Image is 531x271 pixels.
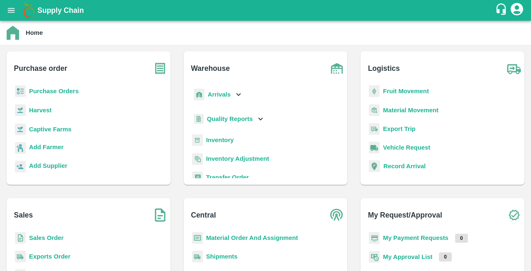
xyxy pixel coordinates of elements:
img: delivery [369,123,380,135]
b: Supply Chain [37,6,84,15]
a: Shipments [206,253,238,260]
img: home [7,26,19,40]
a: Record Arrival [383,163,426,169]
a: My Approval List [383,254,432,260]
a: Add Supplier [29,161,67,172]
a: My Payment Requests [383,235,448,241]
b: Purchase order [14,63,67,74]
img: central [326,205,347,225]
img: whArrival [194,89,205,101]
img: harvest [15,104,26,116]
a: Fruit Movement [383,88,429,94]
img: inventory [192,153,203,165]
b: Add Farmer [29,144,63,150]
a: Transfer Order [206,174,249,181]
a: Material Movement [383,107,438,114]
img: truck [504,58,524,79]
img: shipments [15,251,26,263]
a: Supply Chain [37,5,495,16]
b: Arrivals [208,91,231,98]
img: shipments [192,251,203,263]
a: Exports Order [29,253,71,260]
img: logo [21,2,37,19]
a: Captive Farms [29,126,71,133]
a: Export Trip [383,126,415,132]
b: Warehouse [191,63,230,74]
div: customer-support [495,3,509,18]
img: farmer [15,142,26,154]
p: 0 [455,234,468,243]
img: sales [15,232,26,244]
img: payment [369,232,380,244]
a: Inventory Adjustment [206,155,269,162]
img: supplier [15,161,26,173]
img: check [504,205,524,225]
button: open drawer [2,1,21,20]
b: My Request/Approval [368,209,442,221]
a: Harvest [29,107,51,114]
p: 0 [439,252,452,261]
div: account of current user [509,2,524,19]
div: Arrivals [192,85,244,104]
a: Vehicle Request [383,144,430,151]
b: Quality Reports [207,116,253,122]
b: Sales [14,209,33,221]
b: Central [191,209,216,221]
img: fruit [369,85,380,97]
img: vehicle [369,142,380,154]
img: harvest [15,123,26,135]
img: approval [369,251,380,263]
b: Home [26,29,43,36]
a: Add Farmer [29,143,63,154]
img: centralMaterial [192,232,203,244]
a: Inventory [206,137,234,143]
img: soSales [150,205,171,225]
img: purchase [150,58,171,79]
a: Purchase Orders [29,88,79,94]
a: Sales Order [29,235,63,241]
img: recordArrival [369,160,380,172]
a: Material Order And Assignment [206,235,298,241]
b: Add Supplier [29,162,67,169]
b: Logistics [368,63,400,74]
img: whTransfer [192,172,203,184]
img: whInventory [192,134,203,146]
img: warehouse [326,58,347,79]
img: reciept [15,85,26,97]
div: Quality Reports [192,111,265,128]
img: qualityReport [194,114,204,124]
img: material [369,104,380,116]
